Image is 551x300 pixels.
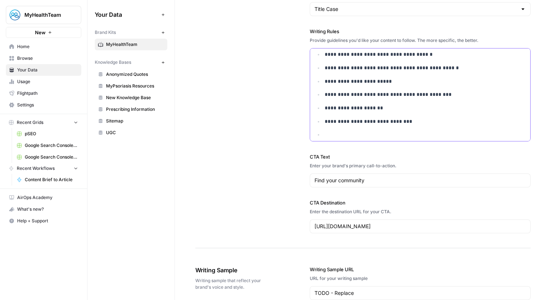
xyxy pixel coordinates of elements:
[6,64,81,76] a: Your Data
[6,203,81,215] button: What's new?
[95,104,167,115] a: Prescribing Information
[106,118,164,124] span: Sitemap
[8,8,22,22] img: MyHealthTeam Logo
[106,129,164,136] span: UGC
[310,199,531,206] label: CTA Destination
[6,215,81,227] button: Help + Support
[17,102,78,108] span: Settings
[106,41,164,48] span: MyHealthTeam
[6,163,81,174] button: Recent Workflows
[314,5,517,13] input: Title Case
[6,204,81,215] div: What's new?
[195,266,269,274] span: Writing Sample
[6,52,81,64] a: Browse
[35,29,46,36] span: New
[195,277,269,291] span: Writing sample that reflect your brand's voice and style.
[17,55,78,62] span: Browse
[310,37,531,44] div: Provide guidelines you'd like your content to follow. The more specific, the better.
[17,194,78,201] span: AirOps Academy
[95,127,167,139] a: UGC
[95,80,167,92] a: MyPsoriasis Resources
[6,41,81,52] a: Home
[95,92,167,104] a: New Knowledge Base
[106,71,164,78] span: Anonymized Quotes
[95,39,167,50] a: MyHealthTeam
[95,10,159,19] span: Your Data
[95,69,167,80] a: Anonymized Quotes
[95,59,131,66] span: Knowledge Bases
[314,177,526,184] input: Gear up and get in the game with Sunday Soccer!
[310,163,531,169] div: Enter your brand's primary call-to-action.
[24,11,69,19] span: MyHealthTeam
[6,27,81,38] button: New
[310,209,531,215] div: Enter the destination URL for your CTA.
[6,87,81,99] a: Flightpath
[314,289,526,297] input: www.sundaysoccer.com/game-day
[17,78,78,85] span: Usage
[25,154,78,160] span: Google Search Console - [URL][DOMAIN_NAME]
[17,218,78,224] span: Help + Support
[6,117,81,128] button: Recent Grids
[17,67,78,73] span: Your Data
[13,151,81,163] a: Google Search Console - [URL][DOMAIN_NAME]
[106,83,164,89] span: MyPsoriasis Resources
[6,192,81,203] a: AirOps Academy
[17,43,78,50] span: Home
[310,275,531,282] div: URL for your writing sample
[310,153,531,160] label: CTA Text
[17,90,78,97] span: Flightpath
[6,76,81,87] a: Usage
[310,266,531,273] label: Writing Sample URL
[17,165,55,172] span: Recent Workflows
[106,106,164,113] span: Prescribing Information
[13,128,81,140] a: pSEO
[25,130,78,137] span: pSEO
[95,29,116,36] span: Brand Kits
[25,176,78,183] span: Content Brief to Article
[13,174,81,186] a: Content Brief to Article
[6,99,81,111] a: Settings
[13,140,81,151] a: Google Search Console - [URL][DOMAIN_NAME]
[106,94,164,101] span: New Knowledge Base
[310,28,531,35] label: Writing Rules
[6,6,81,24] button: Workspace: MyHealthTeam
[314,223,526,230] input: www.sundaysoccer.com/gearup
[95,115,167,127] a: Sitemap
[17,119,43,126] span: Recent Grids
[25,142,78,149] span: Google Search Console - [URL][DOMAIN_NAME]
